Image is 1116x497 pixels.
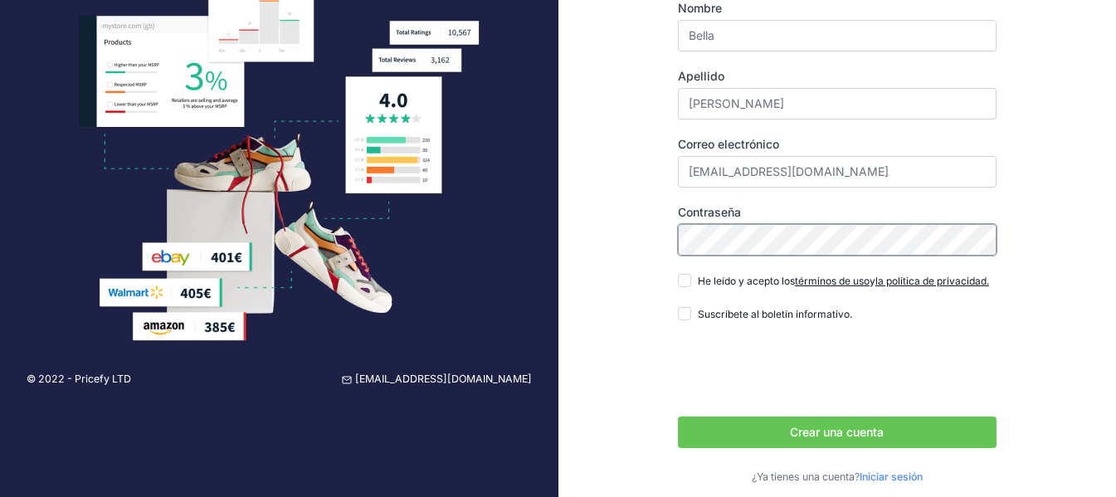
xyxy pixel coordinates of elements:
[678,205,741,219] font: Contraseña
[860,470,923,483] a: Iniciar sesión
[698,308,852,320] font: Suscríbete al boletín informativo.
[678,69,724,83] font: Apellido
[698,275,795,287] font: He leído y acepto los
[678,417,997,448] button: Crear una cuenta
[790,425,884,439] font: Crear una cuenta
[355,373,532,385] font: [EMAIL_ADDRESS][DOMAIN_NAME]
[678,1,722,15] font: Nombre
[678,339,930,403] iframe: reCAPTCHA
[27,373,131,385] font: © 2022 - Pricefy LTD
[870,275,875,287] font: y
[875,275,989,287] a: la política de privacidad.
[752,470,860,483] font: ¿Ya tienes una cuenta?
[678,137,779,151] font: Correo electrónico
[795,275,870,287] a: términos de uso
[342,372,532,387] a: [EMAIL_ADDRESS][DOMAIN_NAME]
